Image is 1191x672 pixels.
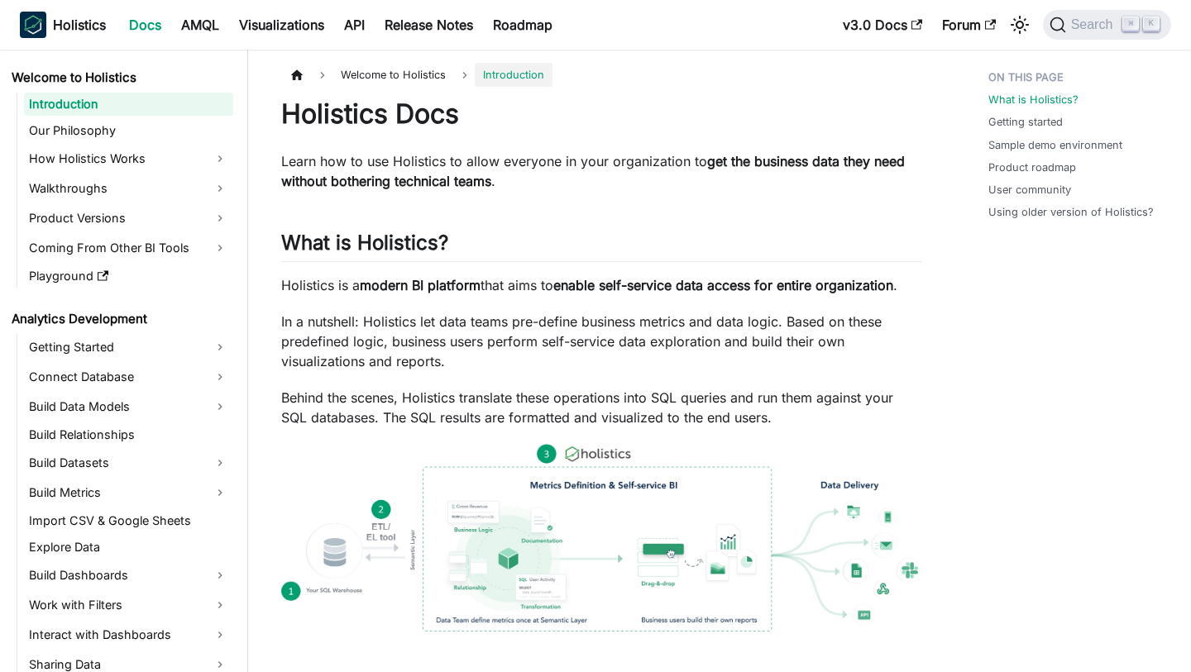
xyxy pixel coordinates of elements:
a: Build Relationships [24,423,233,446]
a: Interact with Dashboards [24,622,233,648]
a: Getting started [988,114,1063,130]
kbd: ⌘ [1122,17,1139,31]
a: HolisticsHolistics [20,12,106,38]
button: Switch between dark and light mode (currently light mode) [1007,12,1033,38]
span: Welcome to Holistics [332,63,454,87]
a: Build Data Models [24,393,233,420]
h2: What is Holistics? [281,231,922,262]
h1: Holistics Docs [281,98,922,131]
span: Introduction [475,63,552,87]
strong: enable self-service data access for entire organization [553,277,893,293]
a: Visualizations [229,12,334,38]
a: v3.0 Docs [833,12,932,38]
a: Our Philosophy [24,119,233,142]
a: Using older version of Holistics? [988,204,1154,220]
a: Forum [932,12,1006,38]
a: Welcome to Holistics [7,66,233,89]
a: Build Metrics [24,479,233,506]
a: Build Datasets [24,450,233,476]
p: Behind the scenes, Holistics translate these operations into SQL queries and run them against you... [281,388,922,427]
a: Product roadmap [988,160,1076,175]
img: Holistics [20,12,46,38]
span: Search [1066,17,1123,32]
a: Playground [24,265,233,288]
a: Import CSV & Google Sheets [24,509,233,532]
a: Coming From Other BI Tools [24,235,233,261]
kbd: K [1143,17,1160,31]
a: What is Holistics? [988,92,1079,107]
a: API [334,12,375,38]
a: Product Versions [24,205,233,231]
b: Holistics [53,15,106,35]
a: User community [988,182,1071,198]
a: AMQL [171,12,229,38]
p: Holistics is a that aims to . [281,275,922,295]
a: Home page [281,63,313,87]
button: Search (Command+K) [1043,10,1171,40]
p: Learn how to use Holistics to allow everyone in your organization to . [281,151,922,191]
a: Work with Filters [24,592,233,618]
a: How Holistics Works [24,145,233,172]
a: Release Notes [375,12,483,38]
p: In a nutshell: Holistics let data teams pre-define business metrics and data logic. Based on thes... [281,312,922,371]
a: Roadmap [483,12,562,38]
a: Getting Started [24,334,233,360]
a: Sample demo environment [988,137,1122,153]
a: Introduction [24,93,233,116]
a: Docs [119,12,171,38]
img: How Holistics fits in your Data Stack [281,444,922,631]
strong: modern BI platform [360,277,481,293]
a: Build Dashboards [24,562,233,589]
a: Explore Data [24,536,233,559]
a: Analytics Development [7,307,233,331]
nav: Breadcrumbs [281,63,922,87]
a: Walkthroughs [24,175,233,202]
a: Connect Database [24,364,233,390]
